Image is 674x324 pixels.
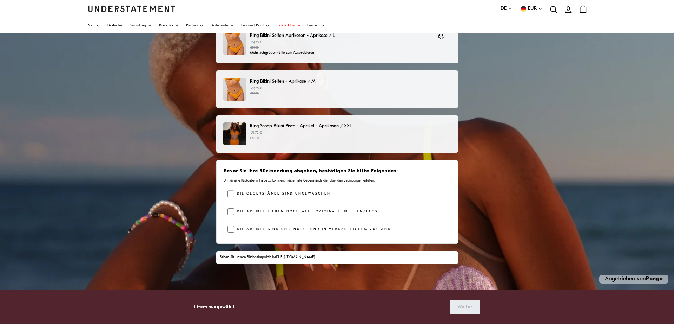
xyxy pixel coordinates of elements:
strike: €39,00 [250,46,259,49]
h3: Bevor Sie Ihre Rücksendung abgeben, bestätigen Sie bitte Folgendes: [224,168,450,175]
a: Leopard Print [241,18,270,33]
a: Sammlung [130,18,152,33]
img: APCR-BRF-105-130.jpg [223,32,246,55]
a: Panties [186,18,204,33]
span: Bestseller [107,24,123,27]
span: Sammlung [130,24,146,27]
div: Sehen Sie unsere Rückgabepolitik bei . [220,255,454,260]
span: Leopard Print [241,24,264,27]
img: FW25_PDP_Template_Shopify_12_1c5d0c8d-3728-4920-acf3-f656cdf8ccca.jpg [223,122,246,145]
a: Bademode [211,18,234,33]
p: Ring Bikini Seifen - Aprikose / M [250,78,451,85]
p: Angetrieben von [599,275,668,284]
p: Mehrfachgrößen/Stile zum Ausprobieren [250,50,431,56]
span: Letzte Chance [277,24,300,27]
label: Die Artikel haben noch alle Originaletiketten/Tags. [234,208,379,215]
span: Bademode [211,24,228,27]
strike: €39,00 [250,92,259,95]
p: Um für eine Rückgabe in Frage zu kommen, müssen alle Gegenstände die folgenden Bedingungen erfüllen. [224,178,450,183]
button: EUR [520,5,543,13]
p: 29,25 € [250,85,451,96]
label: Die Artikel sind unbenutzt und in verkäuflichem Zustand. [234,226,392,233]
strike: €69,00 [250,136,259,140]
a: Bralettes [159,18,179,33]
a: Understatement Homepage [88,6,176,12]
a: [URL][DOMAIN_NAME] [277,255,315,259]
a: Letzte Chance [277,18,300,33]
a: Neu [88,18,100,33]
span: Panties [186,24,198,27]
img: APCR-BRF-105-130.jpg [223,78,246,101]
p: 51,75 € [250,130,451,141]
a: Pango [646,276,663,282]
button: DE [501,5,513,13]
p: Ring Bikini Seifen Aprikosen - Aprikose / L [250,32,431,39]
p: Ring Scoop Bikini Pisco - Aprikel - Aprikosen / XXL [250,122,451,130]
a: Bestseller [107,18,123,33]
span: Bralettes [159,24,173,27]
span: EUR [528,5,537,13]
span: Neu [88,24,94,27]
a: Lernen [307,18,325,33]
label: Die Gegenstände sind ungewaschen. [234,190,332,197]
p: 29,25 € [250,40,431,50]
span: Lernen [307,24,319,27]
span: DE [501,5,507,13]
